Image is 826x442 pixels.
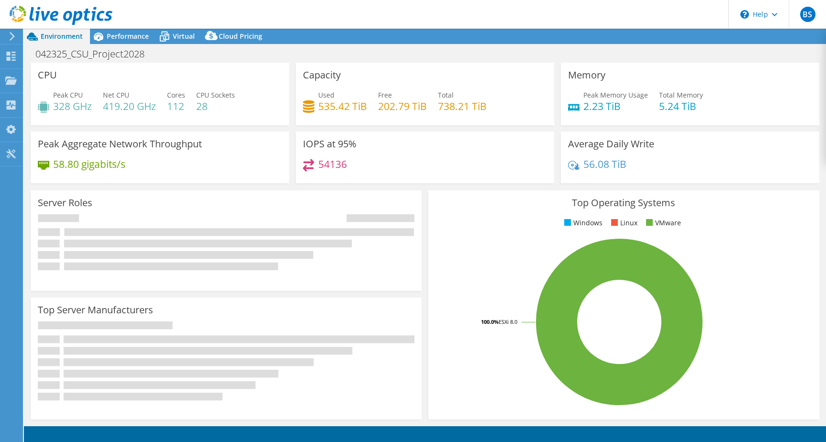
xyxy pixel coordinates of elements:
[562,218,603,228] li: Windows
[167,90,185,99] span: Cores
[103,101,156,111] h4: 419.20 GHz
[659,101,703,111] h4: 5.24 TiB
[644,218,681,228] li: VMware
[583,101,648,111] h4: 2.23 TiB
[53,90,83,99] span: Peak CPU
[53,101,92,111] h4: 328 GHz
[740,10,749,19] svg: \n
[38,305,153,315] h3: Top Server Manufacturers
[438,90,454,99] span: Total
[481,318,499,325] tspan: 100.0%
[196,101,235,111] h4: 28
[107,32,149,41] span: Performance
[378,90,392,99] span: Free
[196,90,235,99] span: CPU Sockets
[435,198,812,208] h3: Top Operating Systems
[800,7,815,22] span: BS
[38,139,202,149] h3: Peak Aggregate Network Throughput
[41,32,83,41] span: Environment
[303,139,357,149] h3: IOPS at 95%
[318,90,335,99] span: Used
[173,32,195,41] span: Virtual
[583,159,626,169] h4: 56.08 TiB
[31,49,159,59] h1: 042325_CSU_Project2028
[499,318,517,325] tspan: ESXi 8.0
[318,101,367,111] h4: 535.42 TiB
[53,159,125,169] h4: 58.80 gigabits/s
[659,90,703,99] span: Total Memory
[318,159,347,169] h4: 54136
[103,90,129,99] span: Net CPU
[568,139,654,149] h3: Average Daily Write
[38,198,92,208] h3: Server Roles
[219,32,262,41] span: Cloud Pricing
[303,70,341,80] h3: Capacity
[583,90,648,99] span: Peak Memory Usage
[38,70,57,80] h3: CPU
[378,101,427,111] h4: 202.79 TiB
[568,70,605,80] h3: Memory
[167,101,185,111] h4: 112
[438,101,487,111] h4: 738.21 TiB
[609,218,637,228] li: Linux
